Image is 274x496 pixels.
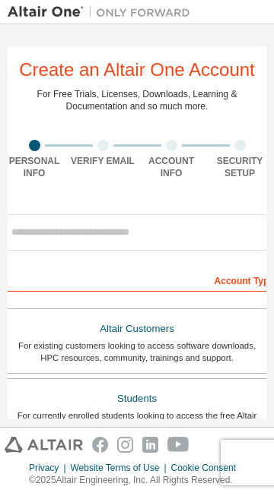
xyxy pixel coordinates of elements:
div: Create an Altair One Account [19,61,255,79]
img: altair_logo.svg [5,437,83,453]
div: For Free Trials, Licenses, Downloads, Learning & Documentation and so much more. [37,88,237,112]
img: linkedin.svg [142,437,158,453]
div: Security Setup [205,155,274,179]
div: For existing customers looking to access software downloads, HPC resources, community, trainings ... [10,340,264,364]
div: Account Info [137,155,205,179]
img: instagram.svg [117,437,133,453]
img: youtube.svg [167,437,190,453]
img: Altair One [8,5,198,20]
div: For currently enrolled students looking to access the free Altair Student Edition bundle and all ... [10,409,264,434]
img: facebook.svg [92,437,108,453]
div: Verify Email [68,155,137,167]
div: Website Terms of Use [71,462,171,474]
div: Cookie Consent [171,462,245,474]
div: Students [10,388,264,409]
div: Privacy [29,462,70,474]
p: © 2025 Altair Engineering, Inc. All Rights Reserved. [29,474,245,487]
div: Altair Customers [10,318,264,340]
